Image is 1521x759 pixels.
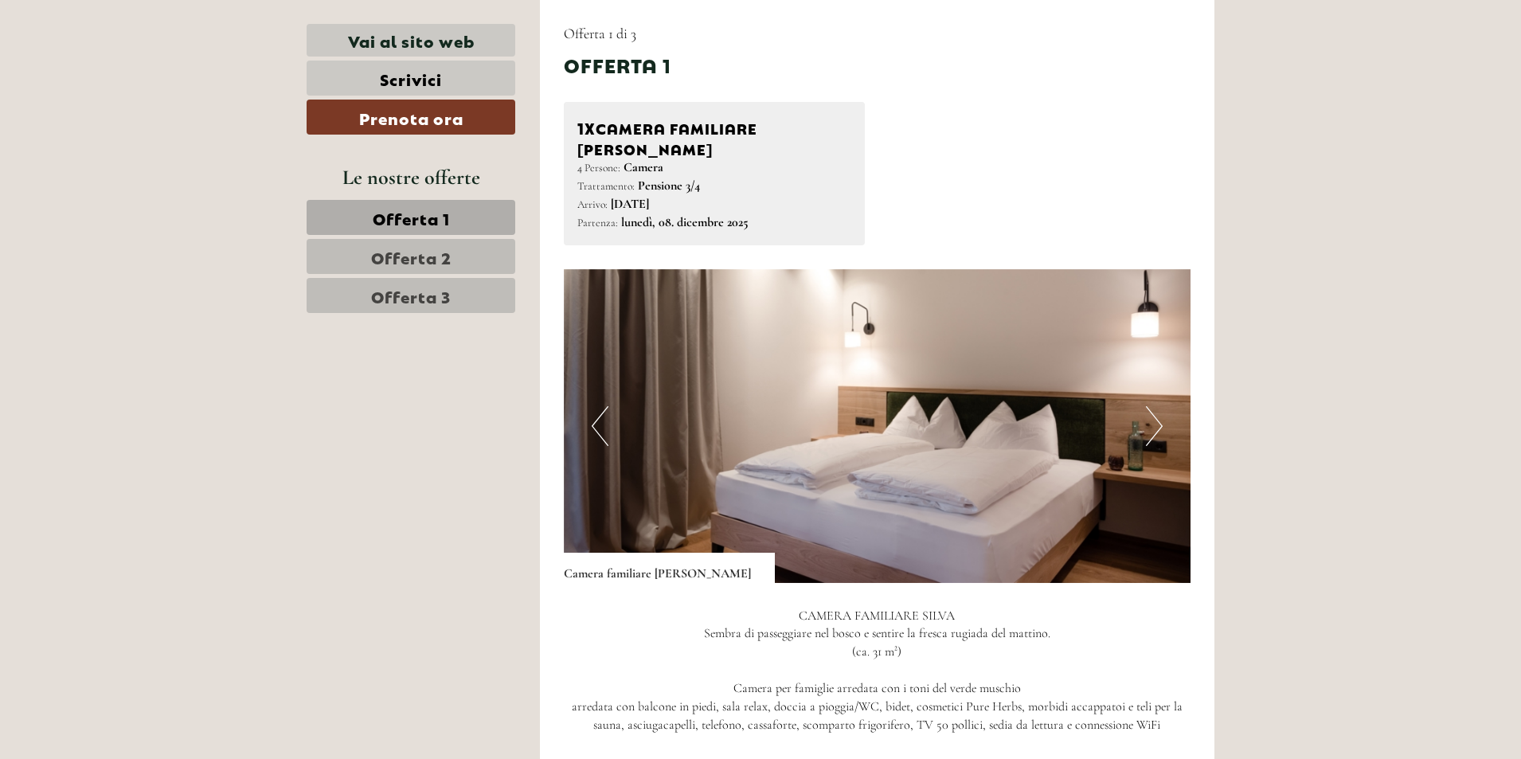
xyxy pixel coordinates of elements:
button: Previous [592,406,608,446]
div: Offerta 1 [564,51,671,78]
b: lunedì, 08. dicembre 2025 [621,214,749,230]
b: [DATE] [611,196,649,212]
span: Offerta 2 [371,245,452,268]
span: Offerta 1 di 3 [564,25,636,42]
div: Camera familiare [PERSON_NAME] [564,553,775,583]
img: image [564,269,1191,583]
a: Vai al sito web [307,24,515,57]
div: Le nostre offerte [307,162,515,192]
b: Camera [624,159,663,175]
span: Offerta 3 [371,284,451,307]
b: Pensione 3/4 [638,178,700,194]
span: Offerta 1 [373,206,450,229]
a: Scrivici [307,61,515,96]
small: Trattamento: [577,179,635,193]
a: Prenota ora [307,100,515,135]
button: Next [1146,406,1163,446]
small: Arrivo: [577,198,608,211]
b: 1x [577,115,596,138]
div: Camera familiare [PERSON_NAME] [577,115,852,158]
small: 4 Persone: [577,161,620,174]
p: CAMERA FAMILIARE SILVA Sembra di passeggiare nel bosco e sentire la fresca rugiada del mattino. (... [564,607,1191,734]
small: Partenza: [577,216,618,229]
